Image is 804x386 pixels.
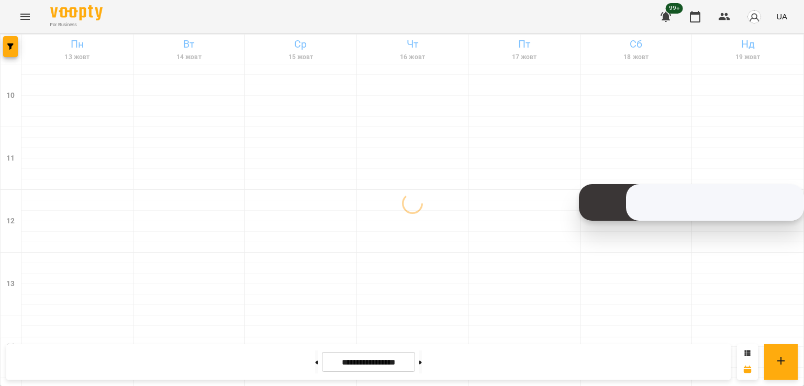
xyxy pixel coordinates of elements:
[666,3,683,14] span: 99+
[747,9,762,24] img: avatar_s.png
[772,7,791,26] button: UA
[582,36,690,52] h6: Сб
[6,153,15,164] h6: 11
[23,52,131,62] h6: 13 жовт
[247,36,355,52] h6: Ср
[135,36,243,52] h6: Вт
[13,4,38,29] button: Menu
[776,11,787,22] span: UA
[694,36,802,52] h6: Нд
[470,36,578,52] h6: Пт
[470,52,578,62] h6: 17 жовт
[23,36,131,52] h6: Пн
[359,52,467,62] h6: 16 жовт
[6,90,15,101] h6: 10
[247,52,355,62] h6: 15 жовт
[6,215,15,227] h6: 12
[6,278,15,290] h6: 13
[359,36,467,52] h6: Чт
[135,52,243,62] h6: 14 жовт
[582,52,690,62] h6: 18 жовт
[50,5,103,20] img: Voopty Logo
[50,21,103,28] span: For Business
[694,52,802,62] h6: 19 жовт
